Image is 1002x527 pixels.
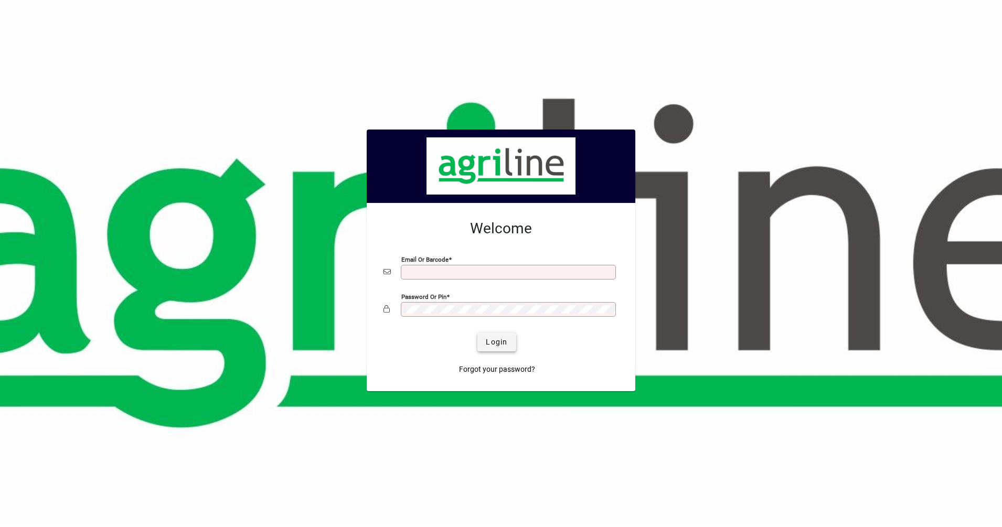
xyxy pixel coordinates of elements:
span: Forgot your password? [459,364,535,375]
mat-label: Email or Barcode [401,256,449,263]
span: Login [486,337,507,348]
button: Login [477,332,516,351]
a: Forgot your password? [455,360,539,379]
mat-label: Password or Pin [401,293,446,300]
h2: Welcome [383,220,619,238]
